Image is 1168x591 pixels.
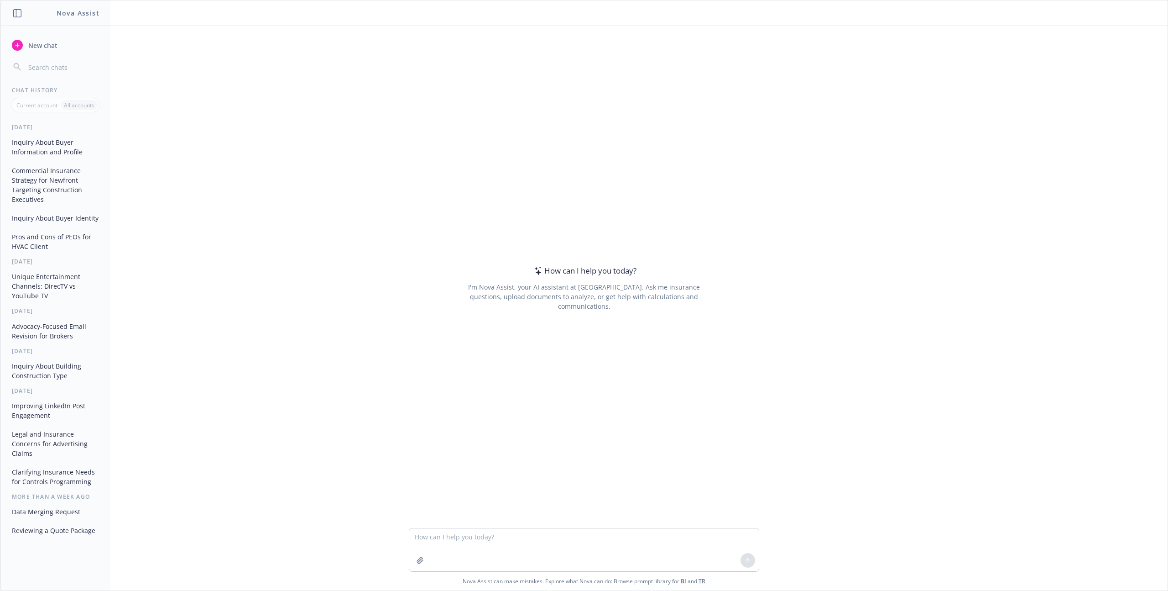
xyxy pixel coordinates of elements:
[26,61,99,74] input: Search chats
[8,427,103,461] button: Legal and Insurance Concerns for Advertising Claims
[8,464,103,489] button: Clarifying Insurance Needs for Controls Programming
[16,101,57,109] p: Current account
[26,41,57,50] span: New chat
[1,493,110,501] div: More than a week ago
[8,504,103,519] button: Data Merging Request
[8,37,103,53] button: New chat
[699,577,705,585] a: TR
[1,86,110,94] div: Chat History
[8,269,103,303] button: Unique Entertainment Channels: DirecTV vs YouTube TV
[8,163,103,207] button: Commercial Insurance Strategy for Newfront Targeting Construction Executives
[8,211,103,226] button: Inquiry About Buyer Identity
[8,523,103,538] button: Reviewing a Quote Package
[8,359,103,383] button: Inquiry About Building Construction Type
[1,307,110,315] div: [DATE]
[8,319,103,343] button: Advocacy-Focused Email Revision for Brokers
[455,282,712,311] div: I'm Nova Assist, your AI assistant at [GEOGRAPHIC_DATA]. Ask me insurance questions, upload docum...
[4,572,1164,591] span: Nova Assist can make mistakes. Explore what Nova can do: Browse prompt library for and
[1,123,110,131] div: [DATE]
[1,347,110,355] div: [DATE]
[532,265,636,277] div: How can I help you today?
[681,577,686,585] a: BI
[64,101,94,109] p: All accounts
[8,229,103,254] button: Pros and Cons of PEOs for HVAC Client
[1,387,110,395] div: [DATE]
[57,8,99,18] h1: Nova Assist
[8,398,103,423] button: Improving LinkedIn Post Engagement
[8,135,103,159] button: Inquiry About Buyer Information and Profile
[1,258,110,265] div: [DATE]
